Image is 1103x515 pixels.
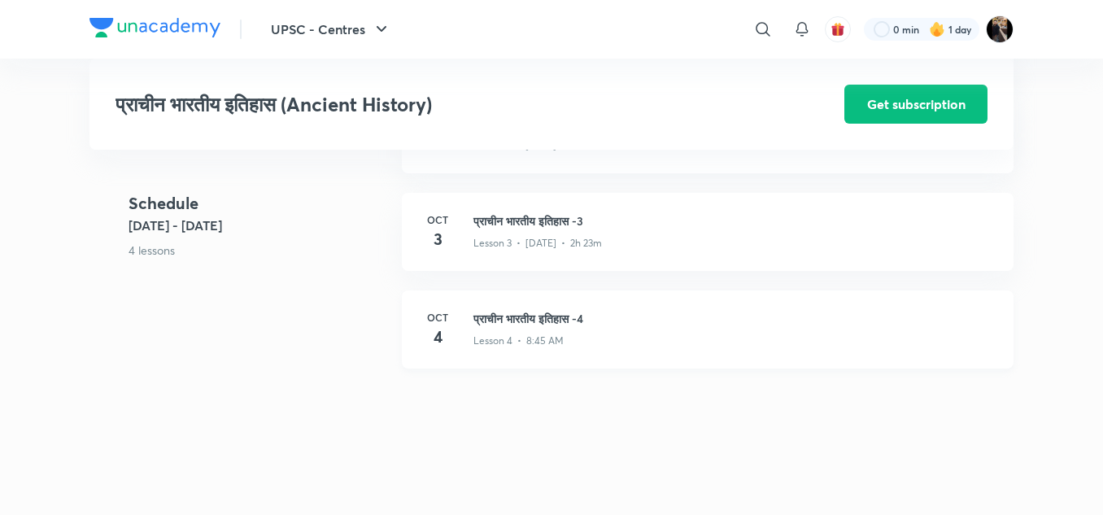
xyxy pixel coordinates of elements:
[89,18,220,41] a: Company Logo
[261,13,401,46] button: UPSC - Centres
[402,193,1014,290] a: Oct3प्राचीन भारतीय इतिहास -3Lesson 3 • [DATE] • 2h 23m
[116,93,752,116] h3: प्राचीन भारतीय इतिहास (Ancient History)
[831,22,845,37] img: avatar
[473,212,994,229] h3: प्राचीन भारतीय इतिहास -3
[825,16,851,42] button: avatar
[421,227,454,251] h4: 3
[129,191,389,216] h4: Schedule
[89,18,220,37] img: Company Logo
[929,21,945,37] img: streak
[129,216,389,235] h5: [DATE] - [DATE]
[473,310,994,327] h3: प्राचीन भारतीय इतिहास -4
[986,15,1014,43] img: amit tripathi
[421,325,454,349] h4: 4
[402,290,1014,388] a: Oct4प्राचीन भारतीय इतिहास -4Lesson 4 • 8:45 AM
[844,85,987,124] button: Get subscription
[473,334,564,348] p: Lesson 4 • 8:45 AM
[473,236,602,251] p: Lesson 3 • [DATE] • 2h 23m
[129,242,389,259] p: 4 lessons
[421,212,454,227] h6: Oct
[421,310,454,325] h6: Oct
